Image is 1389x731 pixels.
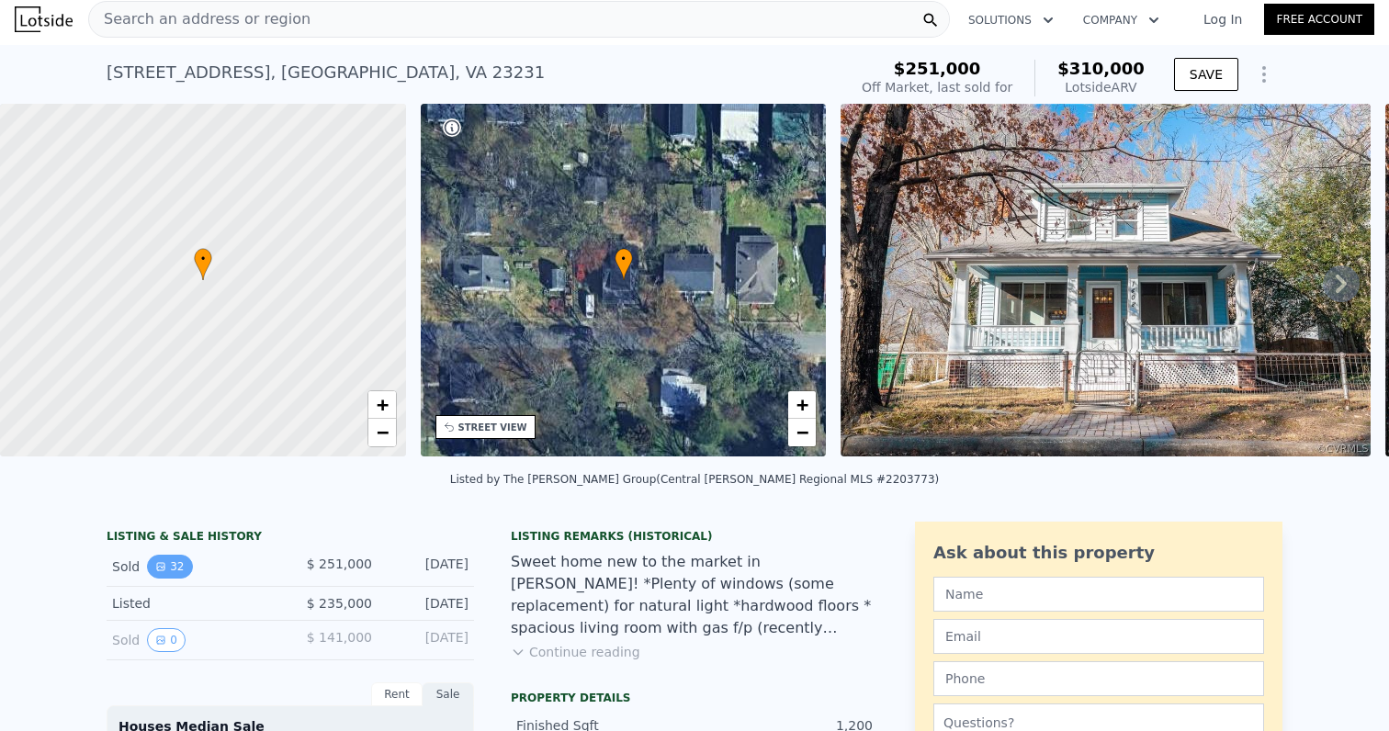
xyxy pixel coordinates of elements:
div: Off Market, last sold for [862,78,1012,96]
button: View historical data [147,628,186,652]
span: − [376,421,388,444]
span: − [796,421,808,444]
img: Sale: 133477982 Parcel: 100269932 [841,104,1371,456]
div: [DATE] [387,628,469,652]
div: Listing Remarks (Historical) [511,529,878,544]
div: Listed by The [PERSON_NAME] Group (Central [PERSON_NAME] Regional MLS #2203773) [450,473,939,486]
div: Ask about this property [933,540,1264,566]
div: [STREET_ADDRESS] , [GEOGRAPHIC_DATA] , VA 23231 [107,60,545,85]
div: Rent [371,682,423,706]
button: Solutions [954,4,1068,37]
div: STREET VIEW [458,421,527,434]
div: • [615,248,633,280]
input: Email [933,619,1264,654]
button: SAVE [1174,58,1238,91]
a: Zoom in [368,391,396,419]
img: Lotside [15,6,73,32]
div: [DATE] [387,555,469,579]
a: Zoom in [788,391,816,419]
div: • [194,248,212,280]
button: Show Options [1246,56,1282,93]
input: Phone [933,661,1264,696]
span: + [376,393,388,416]
span: • [194,251,212,267]
div: Property details [511,691,878,705]
div: [DATE] [387,594,469,613]
a: Zoom out [788,419,816,446]
div: Lotside ARV [1057,78,1145,96]
span: $310,000 [1057,59,1145,78]
button: Continue reading [511,643,640,661]
span: + [796,393,808,416]
span: $251,000 [894,59,981,78]
a: Free Account [1264,4,1374,35]
button: Company [1068,4,1174,37]
div: Sweet home new to the market in [PERSON_NAME]! *Plenty of windows (some replacement) for natural ... [511,551,878,639]
span: $ 141,000 [307,630,372,645]
span: Search an address or region [89,8,311,30]
button: View historical data [147,555,192,579]
a: Log In [1181,10,1264,28]
div: LISTING & SALE HISTORY [107,529,474,547]
div: Listed [112,594,276,613]
div: Sold [112,628,276,652]
input: Name [933,577,1264,612]
span: • [615,251,633,267]
div: Sale [423,682,474,706]
div: Sold [112,555,276,579]
span: $ 235,000 [307,596,372,611]
span: $ 251,000 [307,557,372,571]
a: Zoom out [368,419,396,446]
